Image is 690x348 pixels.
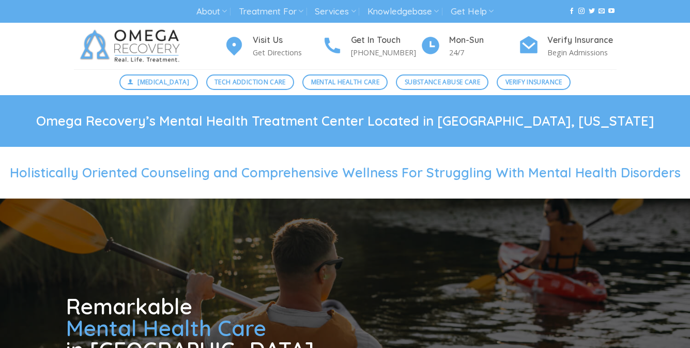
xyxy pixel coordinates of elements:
[214,77,286,87] span: Tech Addiction Care
[322,34,420,59] a: Get In Touch [PHONE_NUMBER]
[547,47,617,58] p: Begin Admissions
[367,2,439,21] a: Knowledgebase
[302,74,388,90] a: Mental Health Care
[578,8,585,15] a: Follow on Instagram
[315,2,356,21] a: Services
[119,74,198,90] a: [MEDICAL_DATA]
[66,314,266,342] span: Mental Health Care
[569,8,575,15] a: Follow on Facebook
[196,2,227,21] a: About
[589,8,595,15] a: Follow on Twitter
[449,47,518,58] p: 24/7
[206,74,295,90] a: Tech Addiction Care
[505,77,562,87] span: Verify Insurance
[451,2,494,21] a: Get Help
[608,8,615,15] a: Follow on YouTube
[137,77,189,87] span: [MEDICAL_DATA]
[10,164,681,180] span: Holistically Oriented Counseling and Comprehensive Wellness For Struggling With Mental Health Dis...
[396,74,488,90] a: Substance Abuse Care
[239,2,303,21] a: Treatment For
[518,34,617,59] a: Verify Insurance Begin Admissions
[351,34,420,47] h4: Get In Touch
[405,77,480,87] span: Substance Abuse Care
[224,34,322,59] a: Visit Us Get Directions
[599,8,605,15] a: Send us an email
[74,23,190,69] img: Omega Recovery
[351,47,420,58] p: [PHONE_NUMBER]
[311,77,379,87] span: Mental Health Care
[253,34,322,47] h4: Visit Us
[547,34,617,47] h4: Verify Insurance
[497,74,571,90] a: Verify Insurance
[253,47,322,58] p: Get Directions
[449,34,518,47] h4: Mon-Sun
